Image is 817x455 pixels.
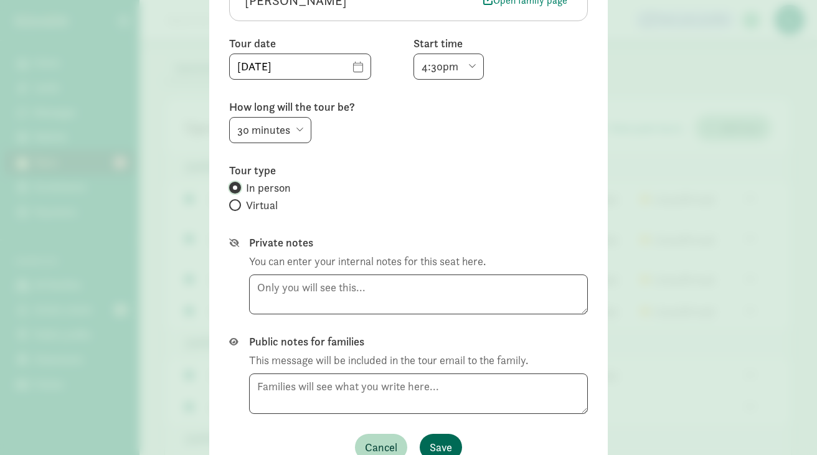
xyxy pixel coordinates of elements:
label: Public notes for families [249,334,588,349]
iframe: Chat Widget [755,395,817,455]
label: Tour date [229,36,404,51]
label: Tour type [229,163,588,178]
span: Virtual [246,198,278,213]
label: How long will the tour be? [229,100,588,115]
div: You can enter your internal notes for this seat here. [249,253,486,270]
span: In person [246,181,291,195]
label: Start time [413,36,588,51]
div: This message will be included in the tour email to the family. [249,352,528,368]
label: Private notes [249,235,588,250]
